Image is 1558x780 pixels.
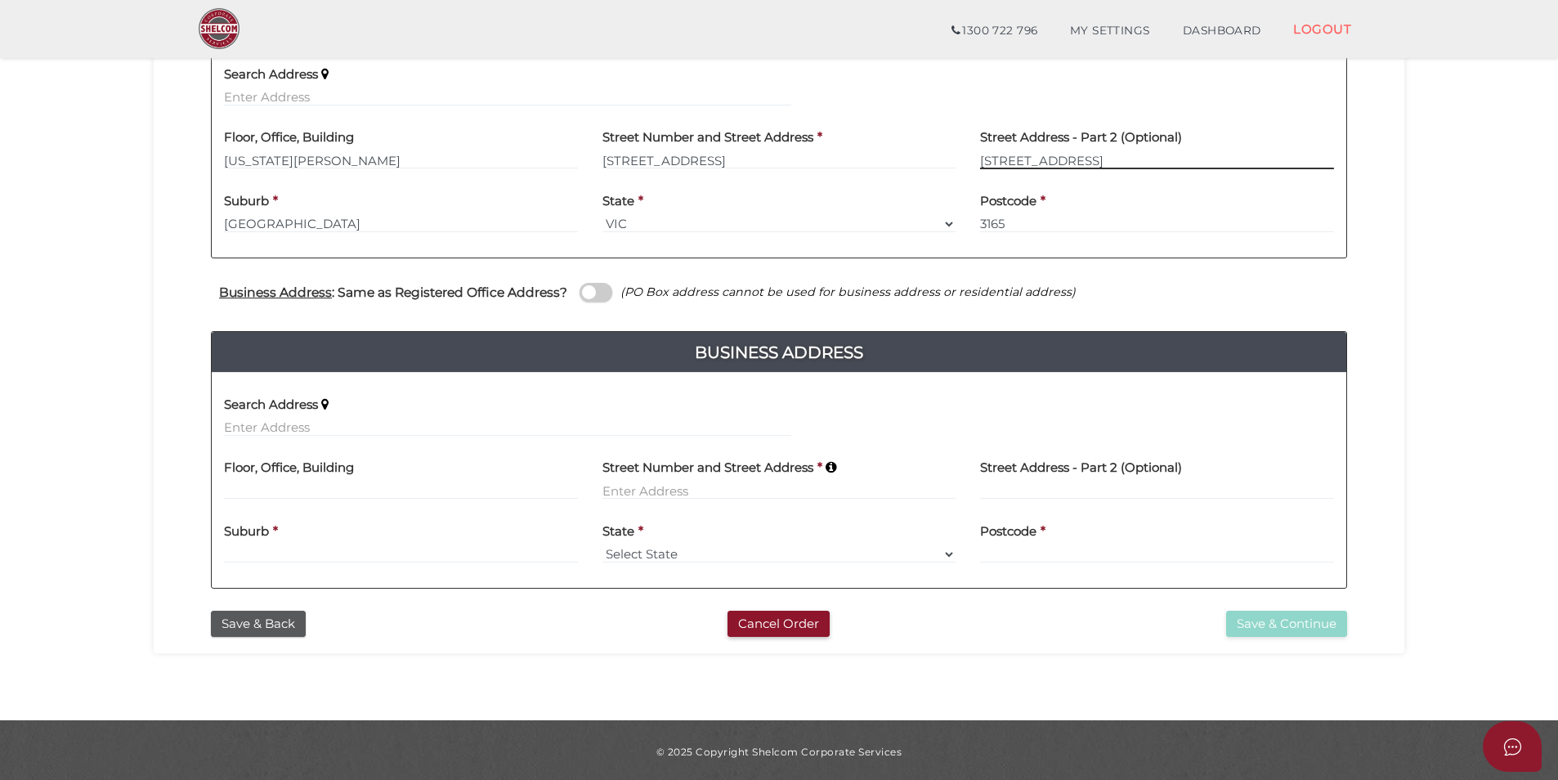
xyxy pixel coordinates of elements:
button: Cancel Order [728,611,830,638]
h4: Suburb [224,195,269,208]
button: Save & Continue [1226,611,1347,638]
h4: Business Address [212,339,1346,365]
a: LOGOUT [1277,12,1368,46]
h4: State [602,525,634,539]
h4: Postcode [980,525,1036,539]
i: (PO Box address cannot be used for business address or residential address) [620,285,1076,299]
h4: Search Address [224,68,318,82]
input: Enter Address [224,88,791,106]
input: Enter Address [602,151,956,169]
h4: Floor, Office, Building [224,461,354,475]
h4: Search Address [224,398,318,412]
input: Postcode must be exactly 4 digits [980,545,1334,563]
h4: Suburb [224,525,269,539]
i: Keep typing in your address(including suburb) until it appears [826,461,836,474]
div: © 2025 Copyright Shelcom Corporate Services [166,745,1392,759]
h4: Street Address - Part 2 (Optional) [980,131,1182,145]
input: Enter Address [602,482,956,500]
h4: Street Number and Street Address [602,461,813,475]
i: Keep typing in your address(including suburb) until it appears [321,398,329,411]
h4: : Same as Registered Office Address? [219,285,567,299]
button: Open asap [1483,721,1542,772]
u: Business Address [219,285,332,300]
a: 1300 722 796 [935,15,1054,47]
a: DASHBOARD [1166,15,1278,47]
h4: Postcode [980,195,1036,208]
h4: State [602,195,634,208]
h4: Floor, Office, Building [224,131,354,145]
i: Keep typing in your address(including suburb) until it appears [321,68,329,81]
button: Save & Back [211,611,306,638]
input: Enter Address [224,419,791,437]
input: Postcode must be exactly 4 digits [980,215,1334,233]
h4: Street Address - Part 2 (Optional) [980,461,1182,475]
h4: Street Number and Street Address [602,131,813,145]
a: MY SETTINGS [1054,15,1166,47]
